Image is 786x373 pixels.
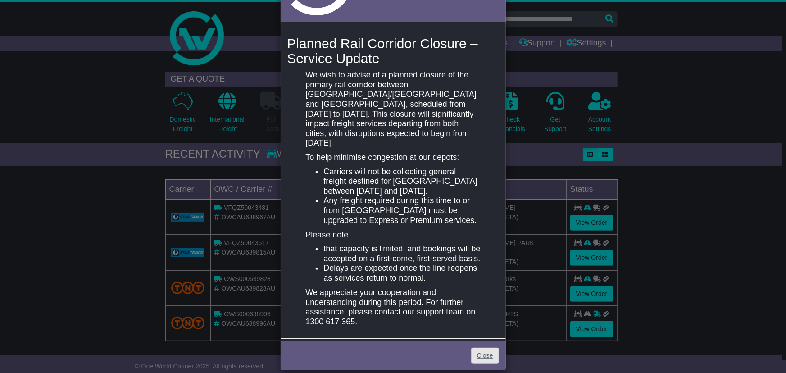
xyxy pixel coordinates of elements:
[305,230,480,240] p: Please note
[305,70,480,148] p: We wish to advise of a planned closure of the primary rail corridor between [GEOGRAPHIC_DATA]/[GE...
[323,244,480,264] li: that capacity is limited, and bookings will be accepted on a first-come, first-served basis.
[287,36,499,66] h4: Planned Rail Corridor Closure – Service Update
[471,348,499,364] a: Close
[323,196,480,225] li: Any freight required during this time to or from [GEOGRAPHIC_DATA] must be upgraded to Express or...
[323,264,480,283] li: Delays are expected once the line reopens as services return to normal.
[305,288,480,327] p: We appreciate your cooperation and understanding during this period. For further assistance, plea...
[323,167,480,196] li: Carriers will not be collecting general freight destined for [GEOGRAPHIC_DATA] between [DATE] and...
[305,153,480,163] p: To help minimise congestion at our depots:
